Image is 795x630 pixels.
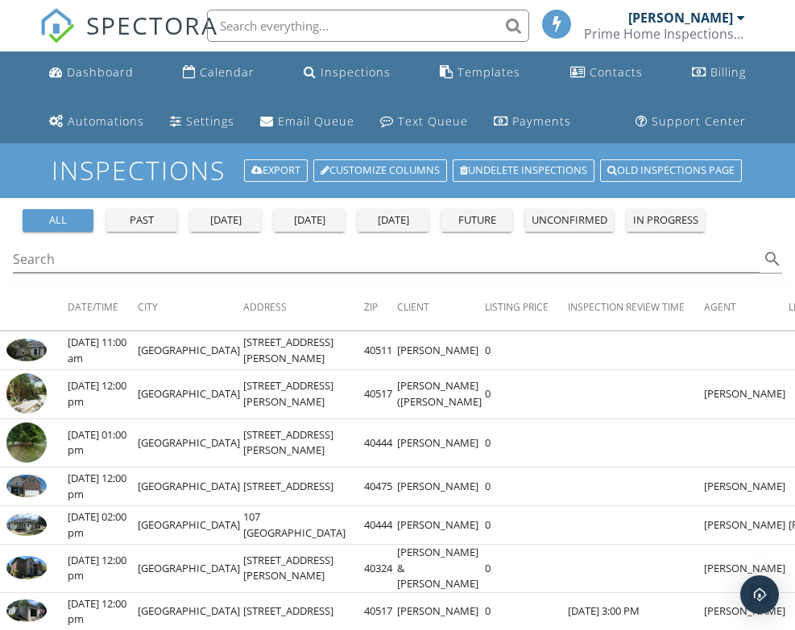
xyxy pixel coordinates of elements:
[68,331,138,370] td: [DATE] 11:00 am
[6,556,47,579] img: 9488079%2Fcover_photos%2FUAQ9iXtuAqdAyS8rdb6D%2Fsmall.jpg
[138,545,243,593] td: [GEOGRAPHIC_DATA]
[138,300,158,314] span: City
[704,300,736,314] span: Agent
[43,58,140,88] a: Dashboard
[397,286,485,331] th: Client: Not sorted.
[68,418,138,467] td: [DATE] 01:00 pm
[397,300,429,314] span: Client
[39,8,75,43] img: The Best Home Inspection Software - Spectora
[6,475,47,497] img: 9514532%2Freports%2Fc41120b2-ef62-4d88-9b83-dc796ff9b671%2Fcover_photos%2FJdxE2rN5ocLOJpQ2FUTu%2F...
[398,113,468,129] div: Text Queue
[704,545,789,593] td: [PERSON_NAME]
[485,467,568,506] td: 0
[453,159,594,182] a: Undelete inspections
[485,286,568,331] th: Listing price: Not sorted.
[207,10,529,42] input: Search everything...
[197,212,255,229] div: [DATE]
[176,58,261,88] a: Calendar
[628,10,733,26] div: [PERSON_NAME]
[243,286,364,331] th: Address: Not sorted.
[6,373,47,414] img: streetview
[243,300,287,314] span: Address
[86,8,218,42] span: SPECTORA
[39,22,218,56] a: SPECTORA
[397,506,485,545] td: [PERSON_NAME]
[67,64,134,80] div: Dashboard
[397,418,485,467] td: [PERSON_NAME]
[6,599,47,622] img: 9490183%2Fcover_photos%2F3Uuc4b2Z6P29SCG7ZmHf%2Fsmall.jpg
[138,418,243,467] td: [GEOGRAPHIC_DATA]
[68,467,138,506] td: [DATE] 12:00 pm
[512,113,571,129] div: Payments
[397,370,485,419] td: [PERSON_NAME] ([PERSON_NAME]
[485,300,549,314] span: Listing price
[485,370,568,419] td: 0
[590,64,643,80] div: Contacts
[633,212,698,229] div: in progress
[458,64,520,80] div: Templates
[710,64,746,80] div: Billing
[652,113,746,129] div: Support Center
[138,467,243,506] td: [GEOGRAPHIC_DATA]
[364,300,378,314] span: Zip
[685,58,752,88] a: Billing
[374,107,474,137] a: Text Queue
[43,107,151,137] a: Automations (Basic)
[600,159,742,182] a: Old inspections page
[364,331,397,370] td: 40511
[485,545,568,593] td: 0
[441,209,512,232] button: future
[52,156,744,184] h1: Inspections
[397,331,485,370] td: [PERSON_NAME]
[313,159,447,182] a: Customize Columns
[68,370,138,419] td: [DATE] 12:00 pm
[364,212,422,229] div: [DATE]
[200,64,255,80] div: Calendar
[704,286,789,331] th: Agent: Not sorted.
[68,545,138,593] td: [DATE] 12:00 pm
[629,107,752,137] a: Support Center
[138,506,243,545] td: [GEOGRAPHIC_DATA]
[485,418,568,467] td: 0
[138,286,243,331] th: City: Not sorted.
[487,107,578,137] a: Payments
[243,331,364,370] td: [STREET_ADDRESS][PERSON_NAME]
[186,113,234,129] div: Settings
[364,418,397,467] td: 40444
[243,545,364,593] td: [STREET_ADDRESS][PERSON_NAME]
[448,212,506,229] div: future
[243,418,364,467] td: [STREET_ADDRESS][PERSON_NAME]
[243,467,364,506] td: [STREET_ADDRESS]
[297,58,397,88] a: Inspections
[564,58,649,88] a: Contacts
[68,300,118,314] span: Date/Time
[278,113,354,129] div: Email Queue
[113,212,171,229] div: past
[584,26,745,42] div: Prime Home Inspections & Radon Testing
[274,209,345,232] button: [DATE]
[13,246,760,273] input: Search
[704,467,789,506] td: [PERSON_NAME]
[704,370,789,419] td: [PERSON_NAME]
[740,575,779,614] div: Open Intercom Messenger
[68,113,144,129] div: Automations
[364,506,397,545] td: 40444
[138,370,243,419] td: [GEOGRAPHIC_DATA]
[164,107,241,137] a: Settings
[364,467,397,506] td: 40475
[6,339,47,361] img: 9548688%2Freports%2F9434f1ab-9fa8-401e-a05a-7825ca194752%2Fcover_photos%2FVopqUm73mBKtadh8nRWl%2F...
[321,64,391,80] div: Inspections
[485,331,568,370] td: 0
[190,209,261,232] button: [DATE]
[704,506,789,545] td: [PERSON_NAME]
[364,286,397,331] th: Zip: Not sorted.
[433,58,527,88] a: Templates
[364,545,397,593] td: 40324
[525,209,614,232] button: unconfirmed
[568,286,704,331] th: Inspection Review Time: Not sorted.
[68,286,138,331] th: Date/Time: Not sorted.
[397,545,485,593] td: [PERSON_NAME] & [PERSON_NAME]
[68,506,138,545] td: [DATE] 02:00 pm
[532,212,607,229] div: unconfirmed
[280,212,338,229] div: [DATE]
